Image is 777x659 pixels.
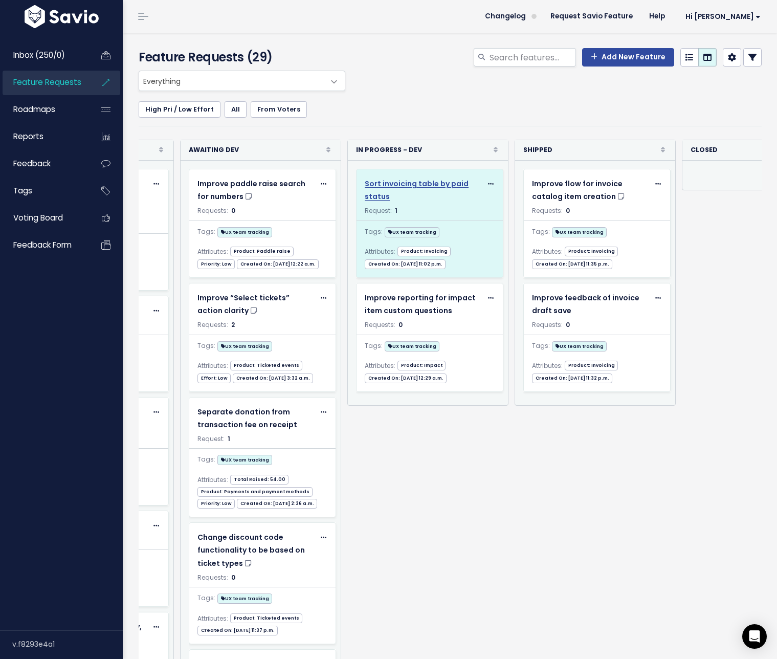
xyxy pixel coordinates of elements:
[395,206,397,215] span: 1
[582,48,674,67] a: Add New Feature
[532,178,649,203] a: Improve flow for invoice catalog item creation
[552,227,607,237] span: UX team tracking
[385,227,439,237] span: UX team tracking
[197,434,225,443] span: Request:
[365,179,469,202] span: Sort invoicing table by paid status
[542,9,641,24] a: Request Savio Feature
[489,48,576,67] input: Search features...
[217,453,272,466] a: UX team tracking
[3,43,85,67] a: Inbox (250/0)
[237,259,319,269] span: Created On: [DATE] 12:22 a.m.
[197,573,228,582] span: Requests:
[231,320,235,329] span: 2
[217,341,272,352] span: UX team tracking
[365,206,392,215] span: Request:
[197,613,228,624] span: Attributes:
[523,144,552,156] strong: Shipped
[13,131,43,142] span: Reports
[231,206,235,215] span: 0
[532,293,639,316] span: Improve feedback of invoice draft save
[22,5,101,28] img: logo-white.9d6f32f41409.svg
[3,98,85,121] a: Roadmaps
[673,9,769,25] a: Hi [PERSON_NAME]
[3,71,85,94] a: Feature Requests
[197,406,315,431] a: Separate donation from transaction fee on receipt
[217,227,272,237] span: UX team tracking
[189,144,239,156] strong: Awaiting Dev
[230,247,294,256] span: Product: Paddle raise
[217,455,272,465] span: UX team tracking
[217,225,272,238] a: UX team tracking
[233,374,313,383] span: Created On: [DATE] 3:32 a.m.
[365,226,383,237] span: Tags:
[230,475,288,485] span: Total Raised: 54.00
[197,407,297,430] span: Separate donation from transaction fee on receipt
[385,225,439,238] a: UX team tracking
[197,499,235,509] span: Priority: Low
[13,239,72,250] span: Feedback form
[691,144,718,156] strong: Closed
[566,320,570,329] span: 0
[217,339,272,352] a: UX team tracking
[230,361,302,370] span: Product: Ticketed events
[139,101,762,118] ul: Filter feature requests
[225,101,247,118] a: All
[397,361,446,370] span: Product: Impact
[565,247,618,256] span: Product: Invoicing
[139,48,336,67] h4: Feature Requests (29)
[365,374,447,383] span: Created On: [DATE] 12:29 a.m.
[197,454,215,465] span: Tags:
[365,293,476,316] span: Improve reporting for impact item custom questions
[365,292,482,317] a: Improve reporting for impact item custom questions
[365,259,446,269] span: Created On: [DATE] 11:02 p.m.
[217,594,272,604] span: UX team tracking
[552,339,607,352] a: UX team tracking
[197,360,228,371] span: Attributes:
[197,292,315,317] a: Improve “Select tickets” action clarity
[230,613,302,623] span: Product: Ticketed events
[231,573,235,582] span: 0
[139,71,345,91] span: Everything
[365,320,395,329] span: Requests:
[641,9,673,24] a: Help
[532,179,623,202] span: Improve flow for invoice catalog item creation
[197,178,315,203] a: Improve paddle raise search for numbers
[532,374,612,383] span: Created On: [DATE] 11:32 p.m.
[566,206,570,215] span: 0
[197,531,315,570] a: Change discount code functionality to be based on ticket types
[742,624,767,649] div: Open Intercom Messenger
[197,340,215,352] span: Tags:
[3,125,85,148] a: Reports
[13,212,63,223] span: Voting Board
[3,233,85,257] a: Feedback form
[532,246,563,257] span: Attributes:
[217,591,272,604] a: UX team tracking
[139,71,324,91] span: Everything
[356,144,422,156] strong: In Progress - Dev
[197,374,231,383] span: Effort: Low
[13,185,32,196] span: Tags
[251,101,307,118] a: From Voters
[197,179,305,202] span: Improve paddle raise search for numbers
[365,246,395,257] span: Attributes:
[197,592,215,604] span: Tags:
[228,434,230,443] span: 1
[552,341,607,352] span: UX team tracking
[532,340,550,352] span: Tags:
[13,50,65,60] span: Inbox (250/0)
[385,339,439,352] a: UX team tracking
[365,178,482,203] a: Sort invoicing table by paid status
[139,101,220,118] a: High Pri / Low Effort
[197,226,215,237] span: Tags:
[237,499,317,509] span: Created On: [DATE] 2:36 a.m.
[397,247,451,256] span: Product: Invoicing
[365,340,383,352] span: Tags:
[532,360,563,371] span: Attributes:
[685,13,761,20] span: Hi [PERSON_NAME]
[197,532,305,568] span: Change discount code functionality to be based on ticket types
[3,152,85,175] a: Feedback
[12,631,123,657] div: v.f8293e4a1
[565,361,618,370] span: Product: Invoicing
[532,292,649,317] a: Improve feedback of invoice draft save
[197,206,228,215] span: Requests:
